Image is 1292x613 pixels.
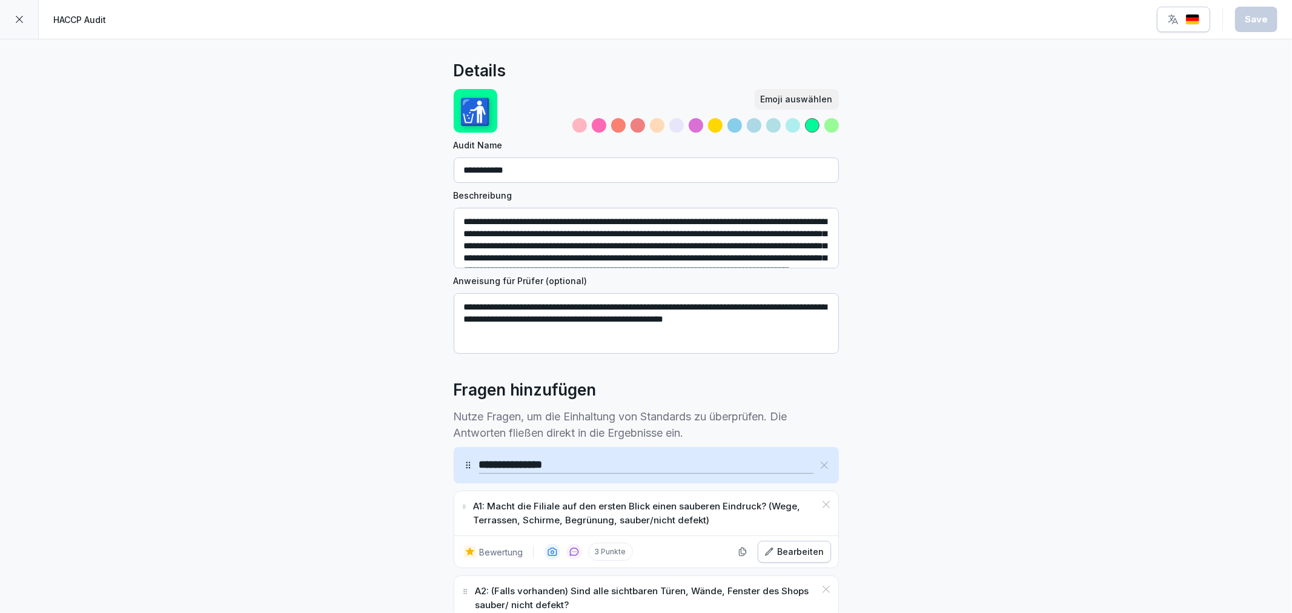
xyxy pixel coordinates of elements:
p: A2: (Falls vorhanden) Sind alle sichtbaren Türen, Wände, Fenster des Shops sauber/ nicht defekt? [475,585,815,612]
h2: Fragen hinzufügen [454,378,597,402]
p: 🚮 [460,92,491,130]
p: HACCP Audit [53,13,106,26]
div: Save [1245,13,1268,26]
button: Bearbeiten [758,541,831,563]
button: Save [1235,7,1277,32]
p: 3 Punkte [588,543,633,561]
p: Bewertung [480,546,523,558]
div: Bearbeiten [764,545,824,558]
label: Beschreibung [454,189,839,202]
h2: Details [454,59,506,83]
p: A1: Macht die Filiale auf den ersten Blick einen sauberen Eindruck? (Wege, Terrassen, Schirme, Be... [473,500,815,527]
button: Emoji auswählen [755,89,839,110]
img: de.svg [1185,14,1200,25]
label: Anweisung für Prüfer (optional) [454,274,839,287]
label: Audit Name [454,139,839,151]
p: Nutze Fragen, um die Einhaltung von Standards zu überprüfen. Die Antworten fließen direkt in die ... [454,408,839,441]
div: Emoji auswählen [761,93,833,106]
